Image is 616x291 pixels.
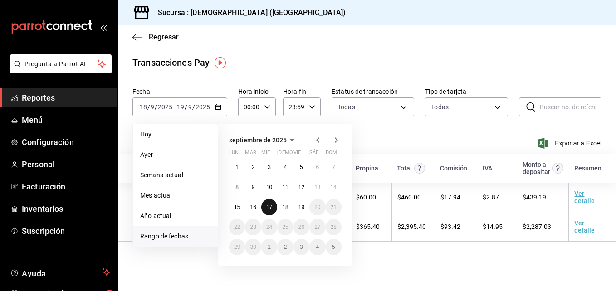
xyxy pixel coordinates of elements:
[483,165,492,172] div: IVA
[150,103,155,111] input: --
[277,199,293,215] button: 18 de septiembre de 2025
[300,244,303,250] abbr: 3 de octubre de 2025
[6,66,112,75] a: Pregunta a Parrot AI
[397,223,426,230] span: $ 2,395.40
[298,204,304,210] abbr: 19 de septiembre de 2025
[245,219,261,235] button: 23 de septiembre de 2025
[309,199,325,215] button: 20 de septiembre de 2025
[261,179,277,195] button: 10 de septiembre de 2025
[22,158,110,170] span: Personal
[266,184,272,190] abbr: 10 de septiembre de 2025
[282,184,288,190] abbr: 11 de septiembre de 2025
[314,204,320,210] abbr: 20 de septiembre de 2025
[229,159,245,175] button: 1 de septiembre de 2025
[523,223,551,230] span: $ 2,287.03
[22,203,110,215] span: Inventarios
[140,150,210,160] span: Ayer
[245,150,256,159] abbr: martes
[215,57,226,68] img: Tooltip marker
[250,224,256,230] abbr: 23 de septiembre de 2025
[149,33,179,41] span: Regresar
[574,190,595,204] a: Ver detalle
[261,159,277,175] button: 3 de septiembre de 2025
[118,183,164,212] td: [DATE] 11:29:50
[440,165,467,172] div: Comisión
[293,150,301,159] abbr: viernes
[337,102,355,112] span: Todas
[250,244,256,250] abbr: 30 de septiembre de 2025
[283,88,321,95] label: Hora fin
[300,164,303,170] abbr: 5 de septiembre de 2025
[314,184,320,190] abbr: 13 de septiembre de 2025
[245,199,261,215] button: 16 de septiembre de 2025
[22,92,110,104] span: Reportes
[140,232,210,241] span: Rango de fechas
[234,204,240,210] abbr: 15 de septiembre de 2025
[252,184,255,190] abbr: 9 de septiembre de 2025
[414,163,425,174] svg: Este monto equivale al total pagado por el comensal antes de aplicar Comisión e IVA.
[397,165,412,172] div: Total
[277,159,293,175] button: 4 de septiembre de 2025
[309,150,319,159] abbr: sábado
[293,199,309,215] button: 19 de septiembre de 2025
[326,239,342,255] button: 5 de octubre de 2025
[314,224,320,230] abbr: 27 de septiembre de 2025
[261,150,270,159] abbr: miércoles
[293,239,309,255] button: 3 de octubre de 2025
[118,212,164,242] td: [DATE] 12:00:13
[284,164,287,170] abbr: 4 de septiembre de 2025
[397,194,421,201] span: $ 460.00
[24,59,98,69] span: Pregunta a Parrot AI
[22,267,98,277] span: Ayuda
[293,219,309,235] button: 26 de septiembre de 2025
[234,244,240,250] abbr: 29 de septiembre de 2025
[245,179,261,195] button: 9 de septiembre de 2025
[266,224,272,230] abbr: 24 de septiembre de 2025
[523,161,550,175] div: Monto a depositar
[332,164,335,170] abbr: 7 de septiembre de 2025
[155,103,157,111] span: /
[235,164,239,170] abbr: 1 de septiembre de 2025
[326,199,342,215] button: 21 de septiembre de 2025
[188,103,192,111] input: --
[332,88,414,95] label: Estatus de transacción
[266,204,272,210] abbr: 17 de septiembre de 2025
[245,159,261,175] button: 2 de septiembre de 2025
[268,164,271,170] abbr: 3 de septiembre de 2025
[22,180,110,193] span: Facturación
[229,239,245,255] button: 29 de septiembre de 2025
[483,223,503,230] span: $ 14.95
[195,103,210,111] input: ----
[140,191,210,200] span: Mes actual
[140,170,210,180] span: Semana actual
[185,103,187,111] span: /
[229,150,239,159] abbr: lunes
[293,159,309,175] button: 5 de septiembre de 2025
[440,194,460,201] span: $ 17.94
[309,239,325,255] button: 4 de octubre de 2025
[238,88,276,95] label: Hora inicio
[552,163,563,174] svg: Este es el monto resultante del total pagado menos comisión e IVA. Esta será la parte que se depo...
[176,103,185,111] input: --
[22,225,110,237] span: Suscripción
[284,244,287,250] abbr: 2 de octubre de 2025
[250,204,256,210] abbr: 16 de septiembre de 2025
[132,56,210,69] div: Transacciones Pay
[261,239,277,255] button: 1 de octubre de 2025
[574,219,595,234] a: Ver detalle
[298,184,304,190] abbr: 12 de septiembre de 2025
[326,219,342,235] button: 28 de septiembre de 2025
[229,179,245,195] button: 8 de septiembre de 2025
[326,159,342,175] button: 7 de septiembre de 2025
[261,199,277,215] button: 17 de septiembre de 2025
[277,179,293,195] button: 11 de septiembre de 2025
[316,164,319,170] abbr: 6 de septiembre de 2025
[282,204,288,210] abbr: 18 de septiembre de 2025
[316,244,319,250] abbr: 4 de octubre de 2025
[277,219,293,235] button: 25 de septiembre de 2025
[425,88,508,95] label: Tipo de tarjeta
[235,184,239,190] abbr: 8 de septiembre de 2025
[574,165,601,172] div: Resumen
[100,24,107,31] button: open_drawer_menu
[229,136,287,144] span: septiembre de 2025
